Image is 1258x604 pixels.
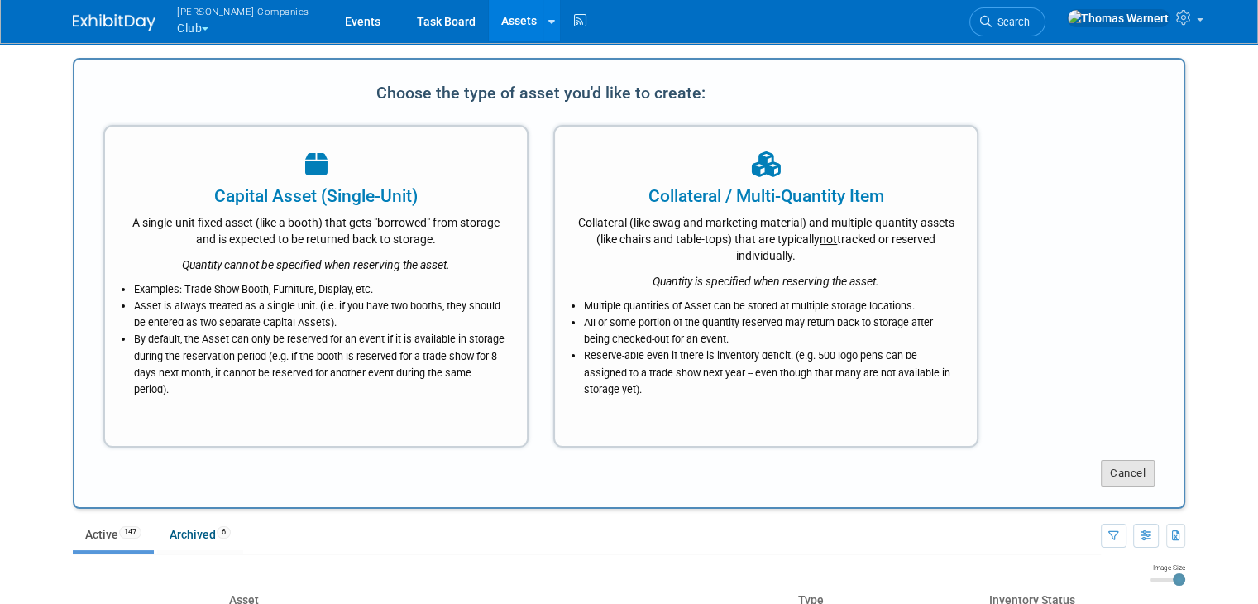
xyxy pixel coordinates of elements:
[119,526,141,539] span: 147
[584,298,956,314] li: Multiple quantities of Asset can be stored at multiple storage locations.
[134,331,506,398] li: By default, the Asset can only be reserved for an event if it is available in storage during the ...
[1101,460,1155,487] button: Cancel
[1150,563,1185,573] div: Image Size
[126,184,506,209] div: Capital Asset (Single-Unit)
[969,7,1045,36] a: Search
[73,14,155,31] img: ExhibitDay
[992,16,1030,28] span: Search
[103,77,978,108] div: Choose the type of asset you'd like to create:
[576,209,956,264] div: Collateral (like swag and marketing material) and multiple-quantity assets (like chairs and table...
[820,232,837,246] span: not
[126,209,506,247] div: A single-unit fixed asset (like a booth) that gets "borrowed" from storage and is expected to be ...
[1067,9,1170,27] img: Thomas Warnert
[73,519,154,550] a: Active147
[134,298,506,331] li: Asset is always treated as a single unit. (i.e. if you have two booths, they should be entered as...
[653,275,879,288] i: Quantity is specified when reserving the asset.
[177,2,309,20] span: [PERSON_NAME] Companies
[157,519,243,550] a: Archived6
[182,258,450,271] i: Quantity cannot be specified when reserving the asset.
[576,184,956,209] div: Collateral / Multi-Quantity Item
[584,314,956,348] li: All or some portion of the quantity reserved may return back to storage after being checked-out f...
[134,281,506,298] li: Examples: Trade Show Booth, Furniture, Display, etc.
[584,348,956,397] li: Reserve-able even if there is inventory deficit. (e.g. 500 logo pens can be assigned to a trade s...
[217,526,231,539] span: 6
